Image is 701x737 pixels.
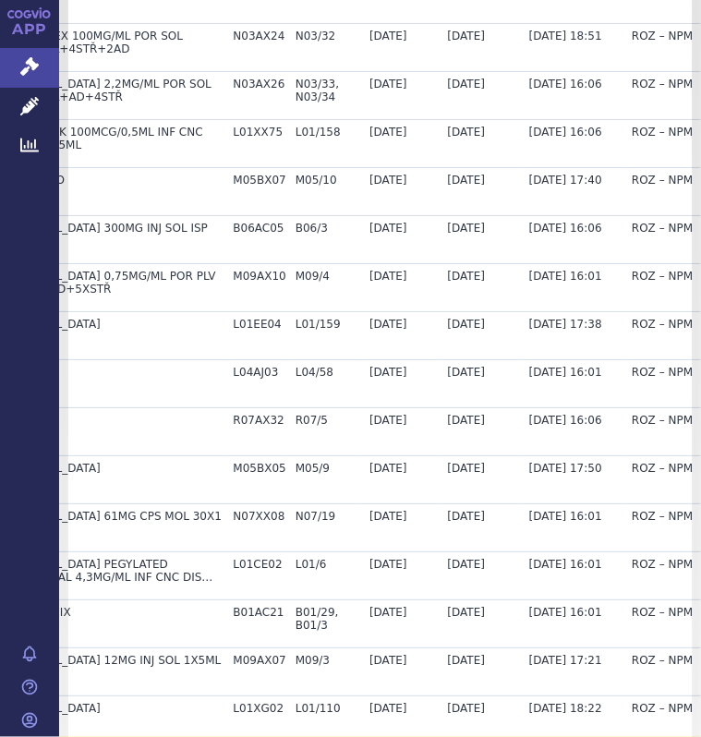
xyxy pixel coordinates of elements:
span: L01CE02 [233,558,285,571]
span: ROZ – NPM [632,78,693,91]
span: L01/110 [296,702,360,715]
span: [DATE] [448,174,486,187]
span: N03AX24 [233,30,285,42]
span: ROZ – NPM [632,318,693,331]
span: ROZ – NPM [632,30,693,42]
span: ROZ – NPM [632,606,693,619]
span: [DATE] [448,606,486,619]
span: [DATE] [369,78,407,91]
span: [DATE] 16:06 [529,126,602,139]
span: ROZ – NPM [632,222,693,235]
span: ROZ – NPM [632,366,693,379]
span: [DATE] [448,510,486,523]
span: L01/158 [296,126,360,139]
span: [MEDICAL_DATA] 300MG INJ SOL ISP 1X2ML [8,222,224,248]
span: ROZ – NPM [632,414,693,427]
span: [DATE] [448,558,486,571]
span: [DATE] [448,462,486,475]
span: R07/5 [296,414,360,427]
span: L04AJ03 [233,366,285,379]
span: L01/159 [296,318,360,331]
span: [DATE] [369,606,407,619]
span: [DATE] [369,30,407,42]
span: TREPULMIX [8,606,224,619]
span: [DATE] 16:06 [529,78,602,91]
span: M05/10 [296,174,360,187]
span: [DATE] [448,318,486,331]
span: B01AC21 [233,606,285,619]
span: [MEDICAL_DATA] 12MG INJ SOL 1X5ML [8,654,224,667]
span: [DATE] 16:01 [529,510,602,523]
span: L01XX75 [233,126,285,139]
span: [DATE] 16:06 [529,414,602,427]
span: KAFTRIO [8,414,224,427]
span: [DATE] 17:50 [529,462,602,475]
span: EPIDYOLEX 100MG/ML POR SOL 1X100ML+4STŘ+2AD [8,30,224,55]
span: [DATE] [369,510,407,523]
span: ROZ – NPM [632,462,693,475]
span: [DATE] [448,222,486,235]
span: ASPAVELI [8,366,224,379]
span: [DATE] 16:01 [529,366,602,379]
span: B06/3 [296,222,360,235]
span: [DATE] 16:01 [529,606,602,619]
span: [MEDICAL_DATA] PEGYLATED LIPOSOMAL 4,3MG/ML INF CNC DIS 1X10ML [8,558,224,584]
span: N03AX26 [233,78,285,91]
span: M09/4 [296,270,360,283]
span: [DATE] [448,414,486,427]
span: [MEDICAL_DATA] 61MG CPS MOL 30X1 [8,510,224,523]
span: ROZ – NPM [632,558,693,571]
span: ROZ – NPM [632,270,693,283]
span: [DATE] 17:21 [529,654,602,667]
span: [DATE] [369,366,407,379]
span: N03/32 [296,30,360,42]
span: [DATE] [448,78,486,91]
span: KIMMTRAK 100MCG/0,5ML INF CNC SOL 1X0,5ML [8,126,224,151]
span: ROZ – NPM [632,174,693,187]
span: [DATE] [369,318,407,331]
span: ROZ – NPM [632,510,693,523]
span: [DATE] [369,270,407,283]
span: VOXZOGO [8,174,224,187]
span: [DATE] [369,558,407,571]
span: [DATE] [448,366,486,379]
span: L01XG02 [233,702,285,715]
span: M09/3 [296,654,360,667]
span: [MEDICAL_DATA] 2,2MG/ML POR SOL 1X120ML+AD+4STŘ [8,78,224,103]
span: [DATE] [448,270,486,283]
span: B06AC05 [233,222,285,235]
span: ROZ – NPM [632,654,693,667]
span: [DATE] [369,126,407,139]
span: [MEDICAL_DATA] [8,702,224,715]
span: ROZ – NPM [632,126,693,139]
span: B01/29, B01/3 [296,606,360,632]
span: ROZ – NPM [632,702,693,715]
span: L04/58 [296,366,360,379]
span: [DATE] 16:01 [529,270,602,283]
span: [DATE] [448,30,486,42]
span: [DATE] [369,702,407,715]
span: N07XX08 [233,510,285,523]
span: R07AX32 [233,414,285,427]
span: N03/33, N03/34 [296,78,360,103]
span: [DATE] [369,222,407,235]
span: [MEDICAL_DATA] [8,318,224,331]
span: [DATE] 18:51 [529,30,602,42]
span: M09AX07 [233,654,285,667]
span: [DATE] 17:38 [529,318,602,331]
span: M05BX05 [233,462,285,475]
span: M09AX10 [233,270,285,283]
span: [DATE] [369,414,407,427]
span: [MEDICAL_DATA] 0,75MG/ML POR PLV SOL 1+AD+5XSTŘ [8,270,224,296]
span: L01EE04 [233,318,285,331]
span: [DATE] 18:22 [529,702,602,715]
span: M05/9 [296,462,360,475]
span: [DATE] 17:40 [529,174,602,187]
span: [DATE] 16:01 [529,558,602,571]
span: [DATE] [448,654,486,667]
span: [DATE] [448,126,486,139]
span: N07/19 [296,510,360,523]
span: [DATE] [369,174,407,187]
span: [DATE] [369,462,407,475]
span: [DATE] [369,654,407,667]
